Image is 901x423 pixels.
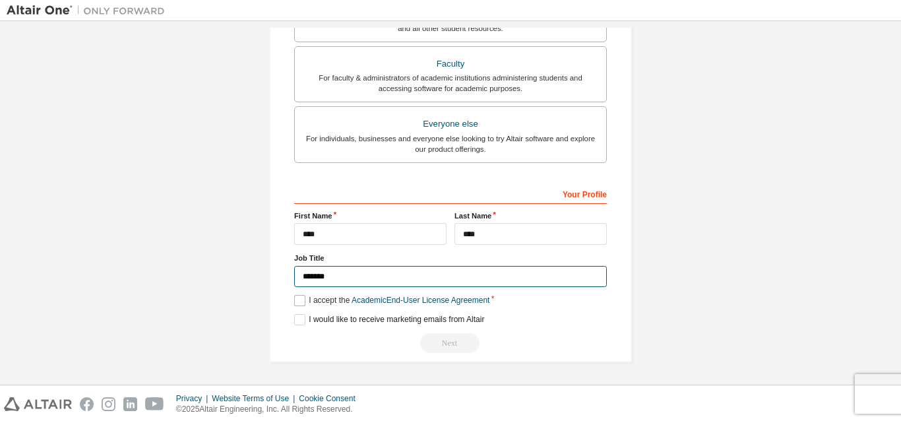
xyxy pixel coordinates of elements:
div: For faculty & administrators of academic institutions administering students and accessing softwa... [303,73,598,94]
label: I accept the [294,295,489,306]
img: altair_logo.svg [4,397,72,411]
div: Website Terms of Use [212,393,299,404]
p: © 2025 Altair Engineering, Inc. All Rights Reserved. [176,404,363,415]
label: Last Name [454,211,607,221]
label: Job Title [294,253,607,263]
div: For individuals, businesses and everyone else looking to try Altair software and explore our prod... [303,133,598,154]
img: facebook.svg [80,397,94,411]
label: First Name [294,211,447,221]
a: Academic End-User License Agreement [352,296,489,305]
img: youtube.svg [145,397,164,411]
div: Cookie Consent [299,393,363,404]
img: instagram.svg [102,397,115,411]
img: Altair One [7,4,171,17]
div: Your Profile [294,183,607,204]
div: Privacy [176,393,212,404]
img: linkedin.svg [123,397,137,411]
div: Everyone else [303,115,598,133]
div: Faculty [303,55,598,73]
div: Read and acccept EULA to continue [294,333,607,353]
label: I would like to receive marketing emails from Altair [294,314,484,325]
